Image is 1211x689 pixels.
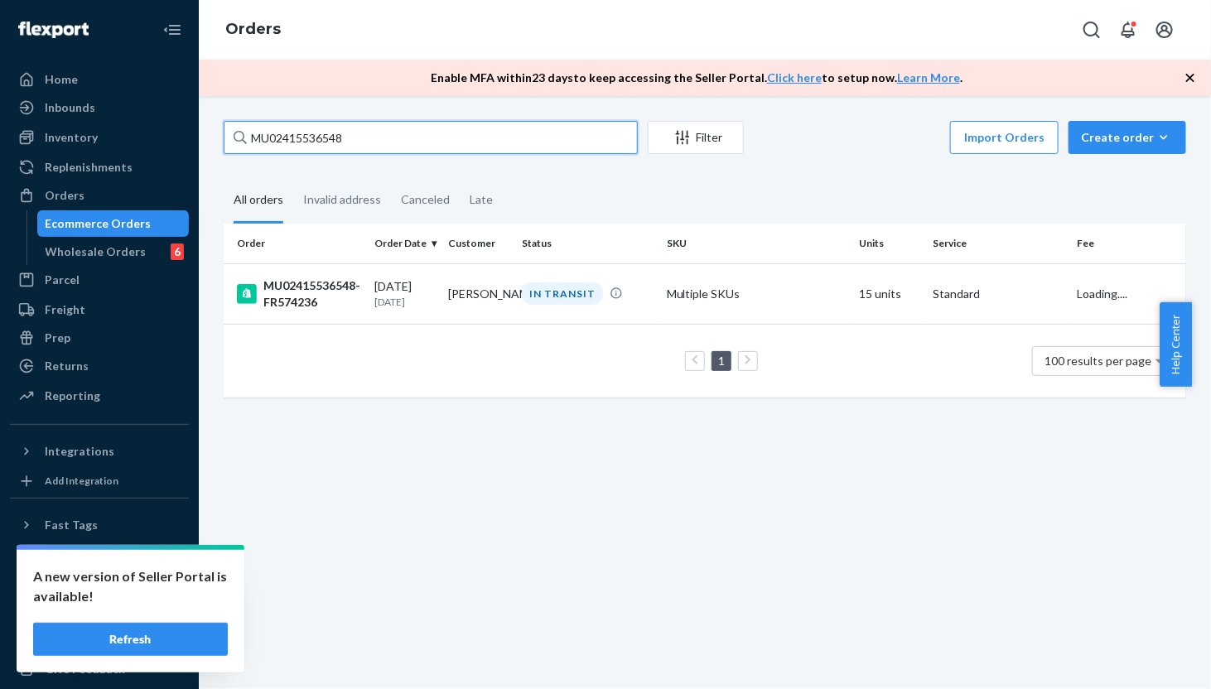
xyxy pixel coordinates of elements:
[10,628,189,654] a: Help Center
[234,178,283,224] div: All orders
[18,22,89,38] img: Flexport logo
[45,129,98,146] div: Inventory
[10,600,189,626] a: Talk to Support
[897,70,960,84] a: Learn More
[10,353,189,379] a: Returns
[1045,354,1152,368] span: 100 results per page
[45,330,70,346] div: Prep
[515,224,659,263] th: Status
[45,301,85,318] div: Freight
[10,325,189,351] a: Prep
[10,154,189,181] a: Replenishments
[767,70,822,84] a: Click here
[950,121,1059,154] button: Import Orders
[1071,263,1186,324] td: Loading....
[45,517,98,533] div: Fast Tags
[224,121,638,154] input: Search orders
[441,263,515,324] td: [PERSON_NAME]
[10,512,189,538] button: Fast Tags
[224,224,368,263] th: Order
[660,263,852,324] td: Multiple SKUs
[448,236,509,250] div: Customer
[46,243,147,260] div: Wholesale Orders
[156,13,189,46] button: Close Navigation
[45,443,114,460] div: Integrations
[10,182,189,209] a: Orders
[10,571,189,598] a: Settings
[45,474,118,488] div: Add Integration
[10,296,189,323] a: Freight
[45,71,78,88] div: Home
[37,238,190,265] a: Wholesale Orders6
[171,243,184,260] div: 6
[10,383,189,409] a: Reporting
[522,282,603,305] div: IN TRANSIT
[33,566,228,606] p: A new version of Seller Portal is available!
[237,277,361,311] div: MU02415536548-FR574236
[45,388,100,404] div: Reporting
[374,295,435,309] p: [DATE]
[10,124,189,151] a: Inventory
[926,224,1070,263] th: Service
[648,121,744,154] button: Filter
[45,358,89,374] div: Returns
[1112,13,1145,46] button: Open notifications
[368,224,441,263] th: Order Date
[10,267,189,293] a: Parcel
[470,178,493,221] div: Late
[33,623,228,656] button: Refresh
[45,159,133,176] div: Replenishments
[660,224,852,263] th: SKU
[933,286,1064,302] p: Standard
[225,20,281,38] a: Orders
[10,66,189,93] a: Home
[1160,302,1192,387] button: Help Center
[45,272,80,288] div: Parcel
[1071,224,1186,263] th: Fee
[431,70,963,86] p: Enable MFA within 23 days to keep accessing the Seller Portal. to setup now. .
[303,178,381,221] div: Invalid address
[715,354,728,368] a: Page 1 is your current page
[852,224,926,263] th: Units
[1148,13,1181,46] button: Open account menu
[10,471,189,491] a: Add Integration
[401,178,450,221] div: Canceled
[1081,129,1174,146] div: Create order
[37,210,190,237] a: Ecommerce Orders
[46,215,152,232] div: Ecommerce Orders
[374,278,435,309] div: [DATE]
[45,187,84,204] div: Orders
[649,129,743,146] div: Filter
[1075,13,1108,46] button: Open Search Box
[10,545,189,565] a: Add Fast Tag
[10,438,189,465] button: Integrations
[852,263,926,324] td: 15 units
[1069,121,1186,154] button: Create order
[10,94,189,121] a: Inbounds
[10,656,189,682] button: Give Feedback
[45,99,95,116] div: Inbounds
[212,6,294,54] ol: breadcrumbs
